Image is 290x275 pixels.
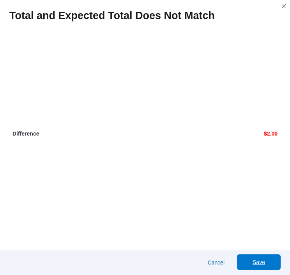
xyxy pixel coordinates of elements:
button: Save [237,254,281,270]
button: Cancel [204,255,228,270]
span: Cancel [207,259,225,266]
p: $2.00 [147,130,278,137]
span: Save [253,258,265,266]
p: Difference [12,130,143,137]
h1: Total and Expected Total Does Not Match [9,9,215,22]
button: Closes this modal window [279,2,288,11]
